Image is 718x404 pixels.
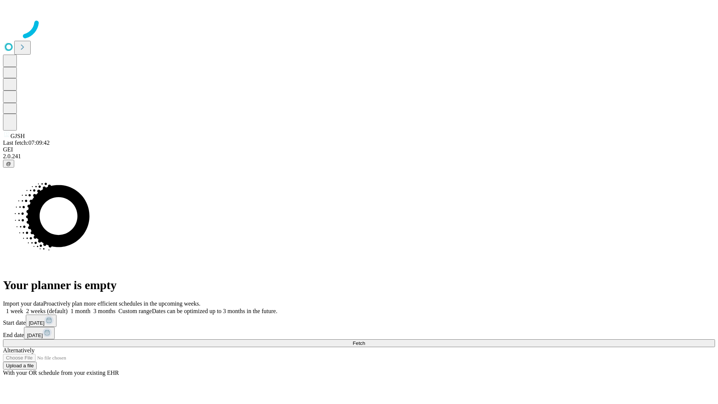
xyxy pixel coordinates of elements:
[3,339,715,347] button: Fetch
[27,333,43,338] span: [DATE]
[26,308,68,314] span: 2 weeks (default)
[3,300,43,307] span: Import your data
[119,308,152,314] span: Custom range
[6,308,23,314] span: 1 week
[93,308,116,314] span: 3 months
[3,347,34,353] span: Alternatively
[71,308,90,314] span: 1 month
[6,161,11,166] span: @
[29,320,45,326] span: [DATE]
[353,340,365,346] span: Fetch
[3,153,715,160] div: 2.0.241
[3,315,715,327] div: Start date
[10,133,25,139] span: GJSH
[26,315,56,327] button: [DATE]
[3,160,14,168] button: @
[3,278,715,292] h1: Your planner is empty
[43,300,200,307] span: Proactively plan more efficient schedules in the upcoming weeks.
[3,140,50,146] span: Last fetch: 07:09:42
[3,362,37,370] button: Upload a file
[152,308,277,314] span: Dates can be optimized up to 3 months in the future.
[3,327,715,339] div: End date
[3,146,715,153] div: GEI
[24,327,55,339] button: [DATE]
[3,370,119,376] span: With your OR schedule from your existing EHR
